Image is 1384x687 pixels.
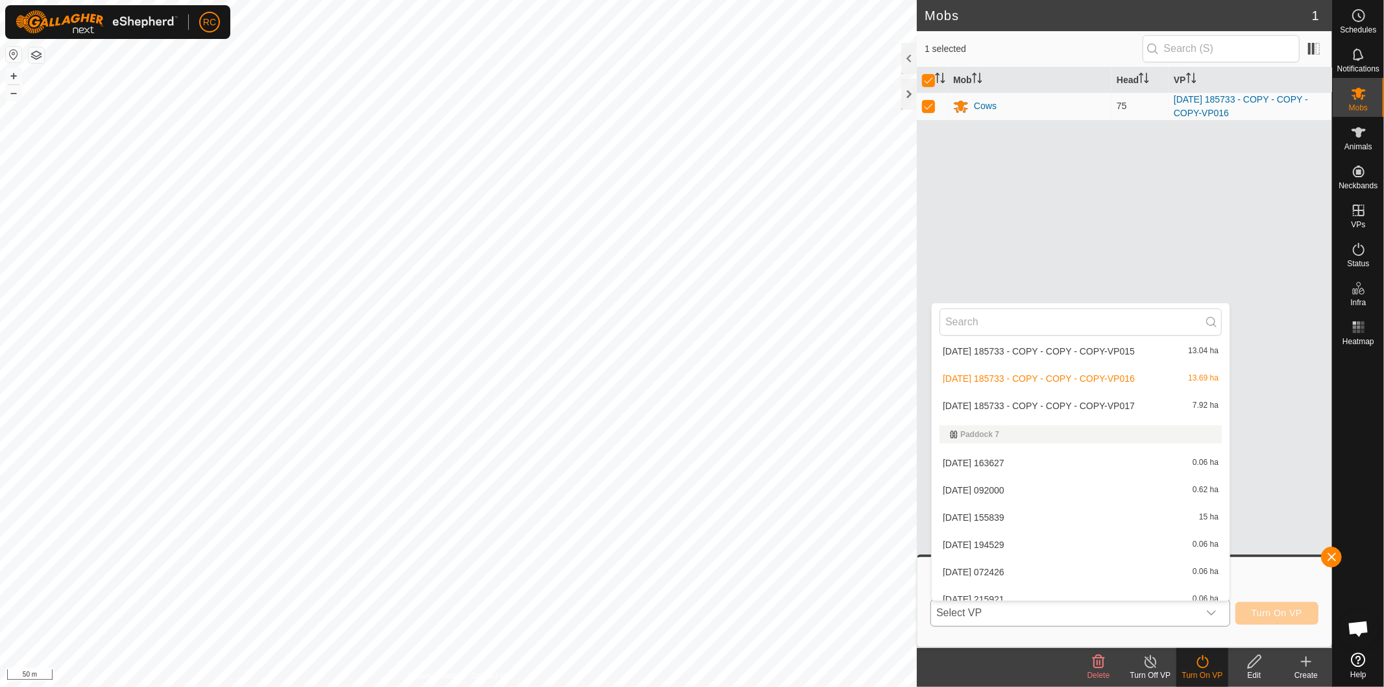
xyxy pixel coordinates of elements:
span: 0.06 ha [1193,458,1219,468]
a: Open chat [1339,609,1378,648]
div: Create [1280,669,1332,681]
span: 1 selected [925,42,1143,56]
span: [DATE] 194529 [943,540,1004,549]
div: Turn On VP [1176,669,1228,681]
span: 0.06 ha [1193,568,1219,577]
h2: Mobs [925,8,1312,23]
span: 1 [1312,6,1319,25]
div: dropdown trigger [1198,600,1224,626]
span: Notifications [1337,65,1379,73]
span: Schedules [1340,26,1376,34]
p-sorticon: Activate to sort [1139,75,1149,85]
li: 2025-08-11 185733 - COPY - COPY - COPY-VP017 [932,393,1230,419]
div: Paddock 7 [950,431,1211,438]
th: VP [1169,68,1332,93]
input: Search [940,308,1222,336]
span: [DATE] 185733 - COPY - COPY - COPY-VP016 [943,374,1135,383]
span: 0.62 ha [1193,486,1219,495]
button: + [6,68,21,84]
input: Search (S) [1143,35,1300,62]
a: Help [1333,647,1384,684]
span: [DATE] 155839 [943,513,1004,522]
p-sorticon: Activate to sort [935,75,945,85]
li: 2025-08-11 185733 - COPY - COPY - COPY-VP016 [932,366,1230,392]
div: Turn Off VP [1124,669,1176,681]
span: Turn On VP [1252,608,1302,618]
span: [DATE] 163627 [943,458,1004,468]
span: 0.06 ha [1193,540,1219,549]
span: 75 [1117,101,1127,111]
li: 2025-03-12 163627 [932,450,1230,476]
span: Select VP [931,600,1198,626]
li: 2025-03-16 092000 [932,477,1230,503]
li: 2025-03-31 072426 [932,559,1230,585]
span: RC [203,16,216,29]
p-sorticon: Activate to sort [972,75,982,85]
span: [DATE] 185733 - COPY - COPY - COPY-VP017 [943,401,1135,410]
div: Cows [974,99,997,113]
span: 7.92 ha [1193,401,1219,410]
span: 15 ha [1199,513,1219,522]
button: – [6,85,21,101]
span: [DATE] 072426 [943,568,1004,577]
th: Mob [948,68,1111,93]
a: Privacy Policy [407,670,456,682]
img: Gallagher Logo [16,10,178,34]
span: 13.69 ha [1188,374,1219,383]
span: VPs [1351,221,1365,229]
button: Map Layers [29,47,44,63]
a: [DATE] 185733 - COPY - COPY - COPY-VP016 [1174,94,1308,118]
span: Infra [1350,299,1366,306]
button: Reset Map [6,47,21,62]
th: Head [1111,68,1169,93]
span: Neckbands [1339,182,1378,190]
span: Heatmap [1342,338,1374,345]
span: 13.04 ha [1188,347,1219,356]
li: 2025-08-11 185733 - COPY - COPY - COPY-VP015 [932,338,1230,364]
span: Help [1350,671,1366,679]
span: 0.06 ha [1193,595,1219,604]
span: Animals [1344,143,1372,151]
span: [DATE] 185733 - COPY - COPY - COPY-VP015 [943,347,1135,356]
p-sorticon: Activate to sort [1186,75,1196,85]
a: Contact Us [471,670,509,682]
li: 2025-03-27 194529 [932,532,1230,558]
li: 2025-04-01 215921 [932,586,1230,612]
button: Turn On VP [1235,602,1318,625]
span: [DATE] 092000 [943,486,1004,495]
span: [DATE] 215921 [943,595,1004,604]
span: Status [1347,260,1369,268]
span: Mobs [1349,104,1368,112]
span: Delete [1087,671,1110,680]
li: 2025-03-16 155839 [932,505,1230,531]
div: Edit [1228,669,1280,681]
